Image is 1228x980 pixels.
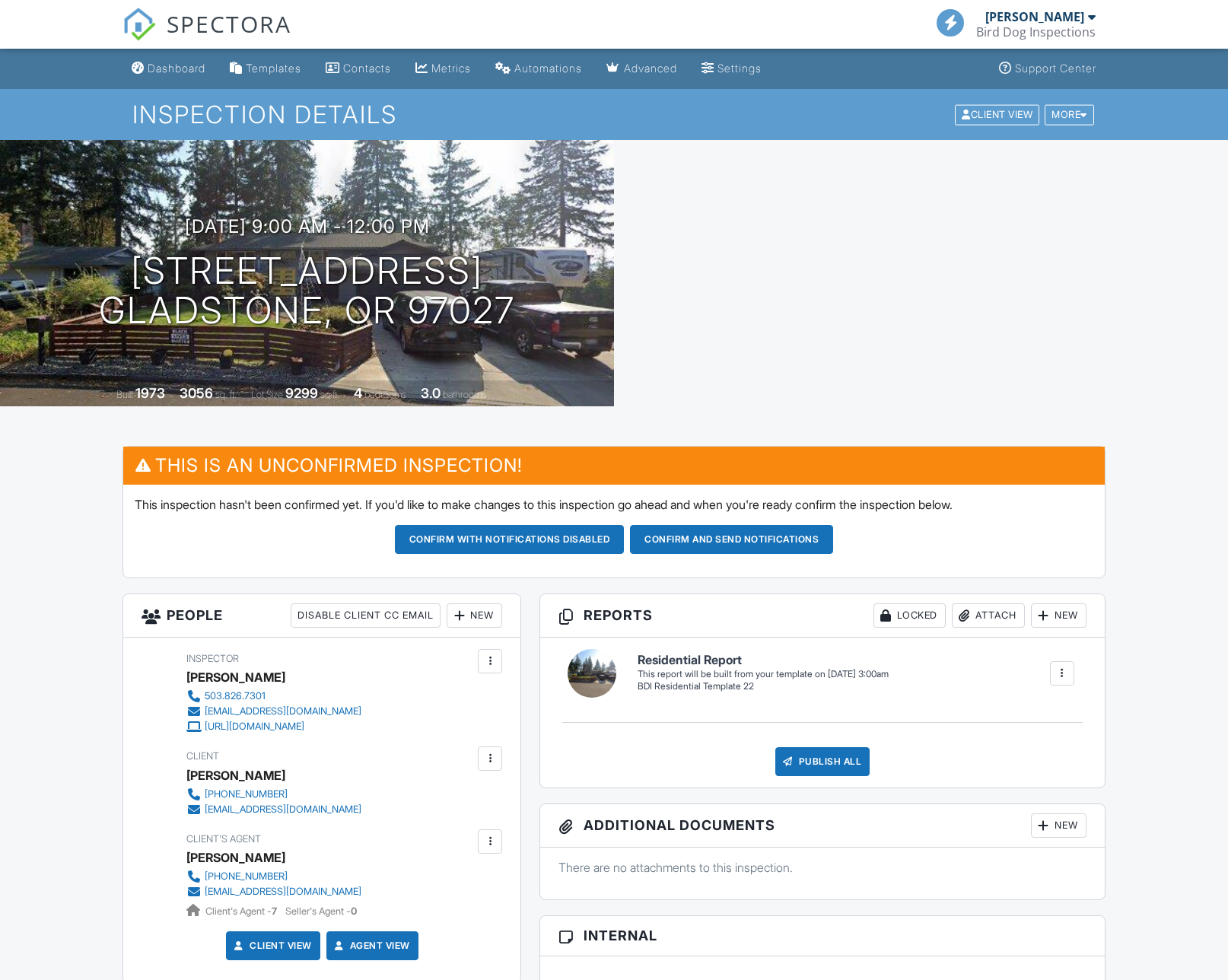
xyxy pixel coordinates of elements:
a: Contacts [320,55,397,83]
div: Client View [955,104,1039,125]
div: Publish All [775,747,870,776]
span: Client's Agent - [205,905,279,917]
a: Metrics [409,55,477,83]
div: 3.0 [421,385,441,401]
a: [EMAIL_ADDRESS][DOMAIN_NAME] [186,884,361,899]
a: Dashboard [126,55,212,83]
div: Advanced [624,62,677,75]
h6: Residential Report [638,654,889,667]
div: Automations [514,62,582,75]
div: [PHONE_NUMBER] [205,870,288,883]
h3: People [123,594,520,638]
a: Support Center [993,55,1102,83]
div: 3056 [180,385,213,401]
div: New [1031,813,1086,838]
div: [URL][DOMAIN_NAME] [205,721,304,733]
a: 503.826.7301 [186,689,361,704]
div: BDI Residential Template 22 [638,680,889,693]
a: Advanced [600,55,683,83]
p: This inspection hasn't been confirmed yet. If you'd like to make changes to this inspection go ah... [135,496,1093,513]
div: Settings [717,62,762,75]
div: [EMAIL_ADDRESS][DOMAIN_NAME] [205,803,361,816]
h3: Reports [540,594,1104,638]
span: Client's Agent [186,833,261,845]
div: Disable Client CC Email [291,603,441,628]
a: Client View [953,108,1043,119]
a: [EMAIL_ADDRESS][DOMAIN_NAME] [186,802,361,817]
a: [URL][DOMAIN_NAME] [186,719,361,734]
span: Seller's Agent - [285,905,357,917]
p: There are no attachments to this inspection. [558,859,1086,876]
h1: Inspection Details [132,101,1096,128]
div: Dashboard [148,62,205,75]
a: [PHONE_NUMBER] [186,787,361,802]
img: The Best Home Inspection Software - Spectora [122,8,156,41]
a: Automations (Basic) [489,55,588,83]
h3: Additional Documents [540,804,1104,848]
div: Metrics [431,62,471,75]
div: Templates [246,62,301,75]
a: [PERSON_NAME] [186,846,285,869]
span: sq. ft. [215,389,237,400]
div: More [1045,104,1094,125]
strong: 7 [272,905,277,917]
div: Contacts [343,62,391,75]
div: New [447,603,502,628]
span: sq.ft. [320,389,339,400]
div: 503.826.7301 [205,690,266,702]
span: bathrooms [443,389,486,400]
div: 4 [354,385,362,401]
h3: This is an Unconfirmed Inspection! [123,447,1104,484]
span: SPECTORA [167,8,291,40]
div: This report will be built from your template on [DATE] 3:00am [638,668,889,680]
span: Built [116,389,133,400]
span: Client [186,750,219,762]
a: Templates [224,55,307,83]
a: [PHONE_NUMBER] [186,869,361,884]
span: Inspector [186,653,239,664]
div: [EMAIL_ADDRESS][DOMAIN_NAME] [205,705,361,717]
h3: Internal [540,916,1104,956]
div: [PERSON_NAME] [186,666,285,689]
strong: 0 [351,905,357,917]
span: Lot Size [251,389,283,400]
a: SPECTORA [122,21,291,52]
h3: [DATE] 9:00 am - 12:00 pm [185,216,430,237]
button: Confirm with notifications disabled [395,525,625,554]
a: Agent View [332,938,410,953]
div: New [1031,603,1086,628]
div: 9299 [285,385,318,401]
div: [EMAIL_ADDRESS][DOMAIN_NAME] [205,886,361,898]
div: [PHONE_NUMBER] [205,788,288,800]
div: 1973 [135,385,165,401]
a: Client View [231,938,312,953]
span: bedrooms [364,389,406,400]
div: [PERSON_NAME] [186,764,285,787]
h1: [STREET_ADDRESS] Gladstone, OR 97027 [99,251,515,332]
div: Bird Dog Inspections [976,24,1096,40]
div: Support Center [1015,62,1096,75]
a: Settings [695,55,768,83]
div: Locked [873,603,946,628]
a: [EMAIL_ADDRESS][DOMAIN_NAME] [186,704,361,719]
div: Attach [952,603,1025,628]
div: [PERSON_NAME] [985,9,1084,24]
button: Confirm and send notifications [630,525,833,554]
